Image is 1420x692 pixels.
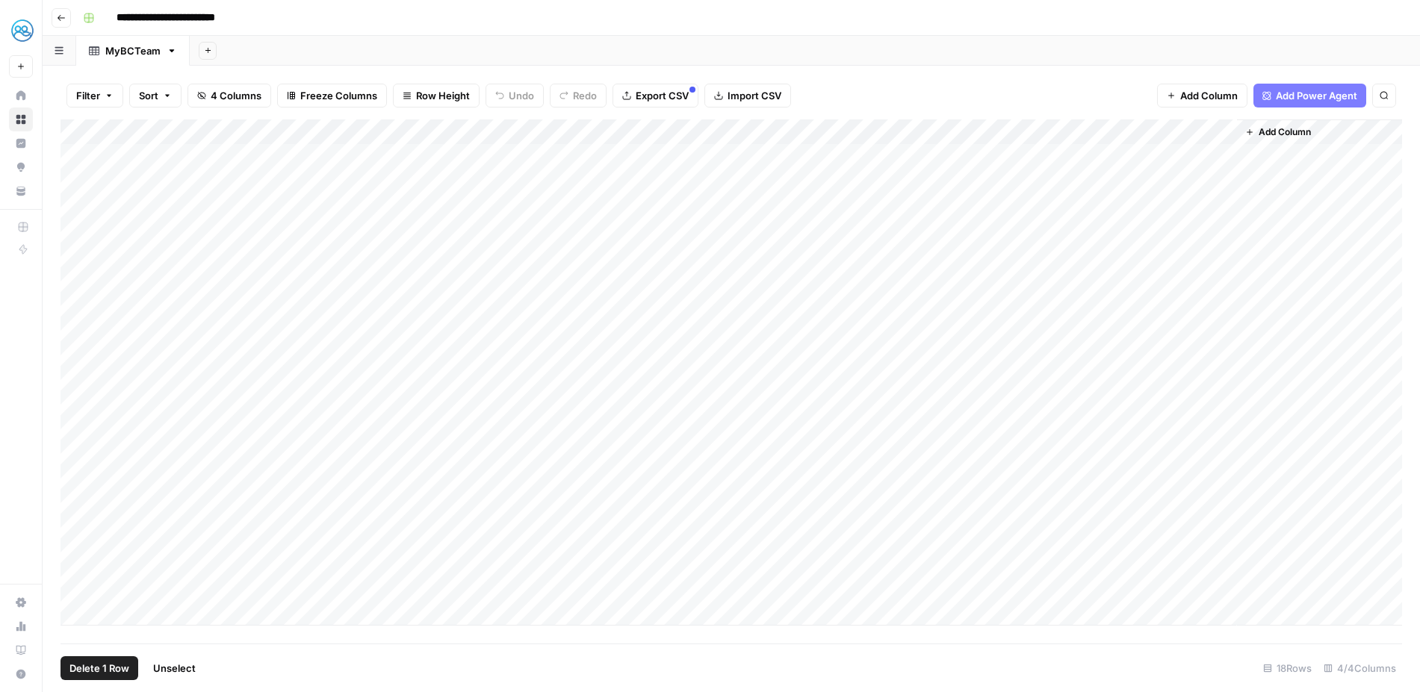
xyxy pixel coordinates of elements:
[1318,656,1402,680] div: 4/4 Columns
[144,656,205,680] button: Unselect
[1257,656,1318,680] div: 18 Rows
[9,614,33,638] a: Usage
[9,131,33,155] a: Insights
[211,88,261,103] span: 4 Columns
[416,88,470,103] span: Row Height
[393,84,480,107] button: Row Height
[1180,88,1238,103] span: Add Column
[69,661,129,676] span: Delete 1 Row
[9,590,33,614] a: Settings
[9,638,33,662] a: Learning Hub
[613,84,698,107] button: Export CSV
[509,88,534,103] span: Undo
[277,84,387,107] button: Freeze Columns
[1157,84,1247,107] button: Add Column
[486,84,544,107] button: Undo
[9,17,36,44] img: MyHealthTeam Logo
[728,88,781,103] span: Import CSV
[1276,88,1357,103] span: Add Power Agent
[139,88,158,103] span: Sort
[61,656,138,680] button: Delete 1 Row
[636,88,689,103] span: Export CSV
[9,12,33,49] button: Workspace: MyHealthTeam
[550,84,607,107] button: Redo
[76,88,100,103] span: Filter
[129,84,182,107] button: Sort
[1253,84,1366,107] button: Add Power Agent
[573,88,597,103] span: Redo
[9,179,33,203] a: Your Data
[9,84,33,107] a: Home
[9,155,33,179] a: Opportunities
[187,84,271,107] button: 4 Columns
[76,36,190,66] a: MyBCTeam
[9,662,33,686] button: Help + Support
[1259,125,1311,139] span: Add Column
[153,661,196,676] span: Unselect
[704,84,791,107] button: Import CSV
[105,43,161,58] div: MyBCTeam
[66,84,123,107] button: Filter
[9,107,33,131] a: Browse
[300,88,377,103] span: Freeze Columns
[1239,122,1317,142] button: Add Column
